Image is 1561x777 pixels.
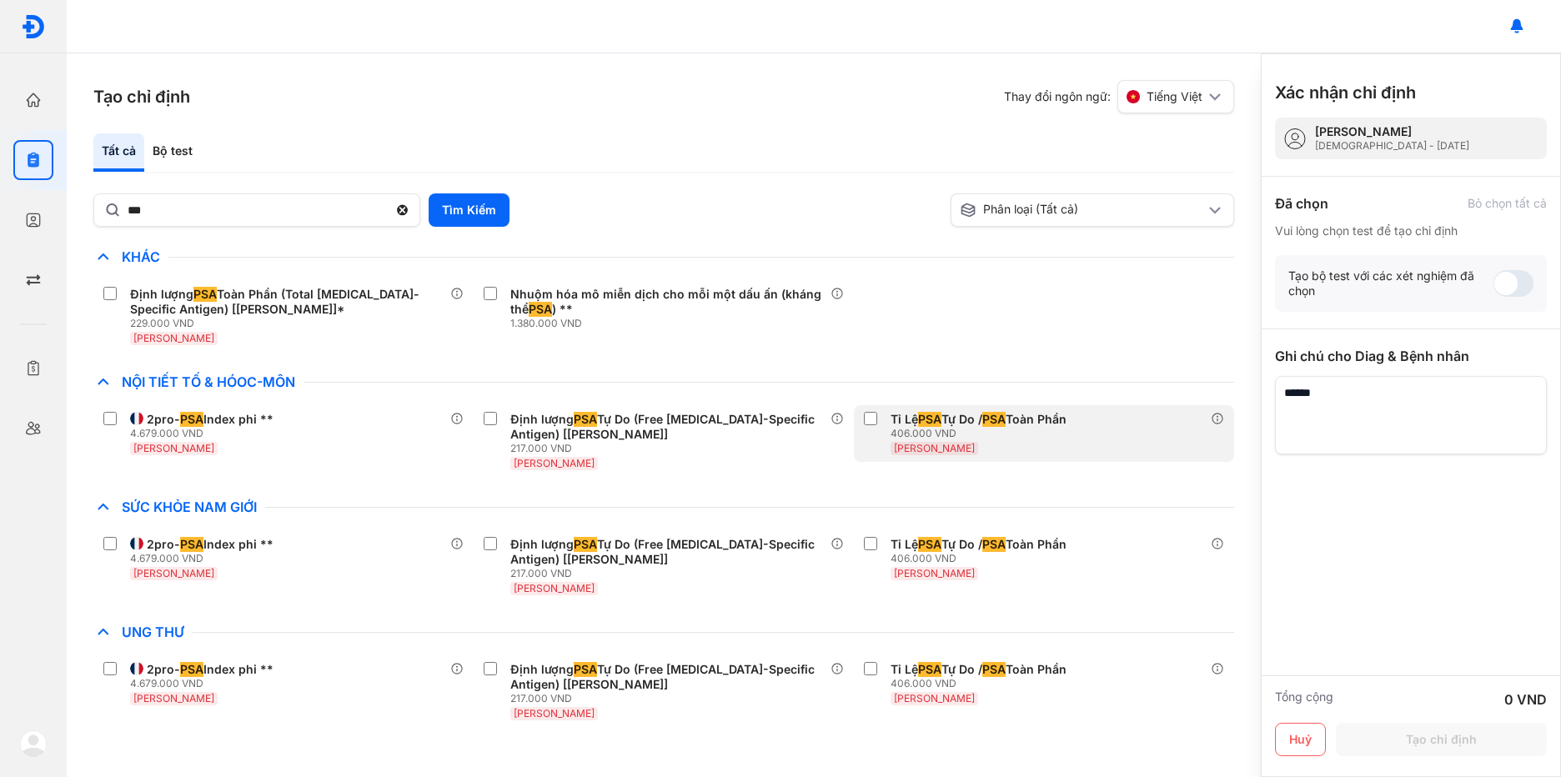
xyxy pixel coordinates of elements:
[1275,689,1333,709] div: Tổng cộng
[1315,139,1469,153] div: [DEMOGRAPHIC_DATA] - [DATE]
[1468,196,1547,211] div: Bỏ chọn tất cả
[510,317,831,330] div: 1.380.000 VND
[510,537,824,567] div: Định lượng Tự Do (Free [MEDICAL_DATA]-Specific Antigen) [[PERSON_NAME]]
[510,412,824,442] div: Định lượng Tự Do (Free [MEDICAL_DATA]-Specific Antigen) [[PERSON_NAME]]
[514,582,595,594] span: [PERSON_NAME]
[510,662,824,692] div: Định lượng Tự Do (Free [MEDICAL_DATA]-Specific Antigen) [[PERSON_NAME]]
[891,427,1073,440] div: 406.000 VND
[894,442,975,454] span: [PERSON_NAME]
[529,302,552,317] span: PSA
[894,692,975,704] span: [PERSON_NAME]
[133,567,214,579] span: [PERSON_NAME]
[891,662,1067,677] div: Tỉ Lệ Tự Do / Toàn Phần
[113,248,168,265] span: Khác
[918,662,941,677] span: PSA
[144,133,201,172] div: Bộ test
[891,552,1073,565] div: 406.000 VND
[1315,124,1469,139] div: [PERSON_NAME]
[510,442,831,455] div: 217.000 VND
[147,537,274,552] div: 2pro- Index phi **
[574,662,597,677] span: PSA
[113,499,265,515] span: Sức Khỏe Nam Giới
[133,332,214,344] span: [PERSON_NAME]
[960,202,1205,218] div: Phân loại (Tất cả)
[130,427,280,440] div: 4.679.000 VND
[891,537,1067,552] div: Tỉ Lệ Tự Do / Toàn Phần
[510,287,824,317] div: Nhuộm hóa mô miễn dịch cho mỗi một dấu ấn (kháng thể ) **
[1147,89,1202,104] span: Tiếng Việt
[574,537,597,552] span: PSA
[894,567,975,579] span: [PERSON_NAME]
[891,677,1073,690] div: 406.000 VND
[180,537,203,552] span: PSA
[20,730,47,757] img: logo
[1275,81,1416,104] h3: Xác nhận chỉ định
[918,412,941,427] span: PSA
[1504,689,1547,709] div: 0 VND
[193,287,217,302] span: PSA
[147,662,274,677] div: 2pro- Index phi **
[429,193,509,227] button: Tìm Kiếm
[113,624,193,640] span: Ung Thư
[1275,346,1547,366] div: Ghi chú cho Diag & Bệnh nhân
[113,373,304,390] span: Nội Tiết Tố & Hóoc-môn
[130,677,280,690] div: 4.679.000 VND
[130,552,280,565] div: 4.679.000 VND
[918,537,941,552] span: PSA
[21,14,46,39] img: logo
[1275,223,1547,238] div: Vui lòng chọn test để tạo chỉ định
[982,662,1006,677] span: PSA
[891,412,1067,427] div: Tỉ Lệ Tự Do / Toàn Phần
[133,442,214,454] span: [PERSON_NAME]
[1275,193,1328,213] div: Đã chọn
[514,707,595,719] span: [PERSON_NAME]
[514,457,595,469] span: [PERSON_NAME]
[130,287,444,317] div: Định lượng Toàn Phần (Total [MEDICAL_DATA]-Specific Antigen) [[PERSON_NAME]]*
[574,412,597,427] span: PSA
[982,537,1006,552] span: PSA
[147,412,274,427] div: 2pro- Index phi **
[93,85,190,108] h3: Tạo chỉ định
[93,133,144,172] div: Tất cả
[1275,723,1326,756] button: Huỷ
[133,692,214,704] span: [PERSON_NAME]
[1336,723,1547,756] button: Tạo chỉ định
[180,412,203,427] span: PSA
[130,317,450,330] div: 229.000 VND
[1004,80,1234,113] div: Thay đổi ngôn ngữ:
[510,692,831,705] div: 217.000 VND
[180,662,203,677] span: PSA
[510,567,831,580] div: 217.000 VND
[1288,268,1493,298] div: Tạo bộ test với các xét nghiệm đã chọn
[982,412,1006,427] span: PSA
